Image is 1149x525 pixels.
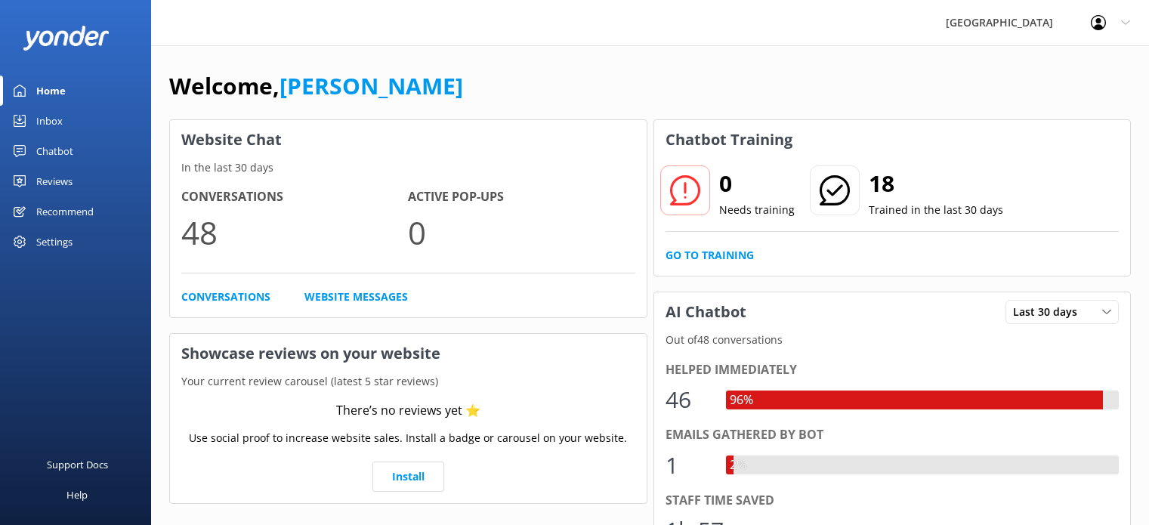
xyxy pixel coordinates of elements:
p: Your current review carousel (latest 5 star reviews) [170,373,647,390]
p: Needs training [719,202,795,218]
div: Emails gathered by bot [666,425,1120,445]
div: There’s no reviews yet ⭐ [336,401,480,421]
span: Last 30 days [1013,304,1086,320]
div: Home [36,76,66,106]
a: Website Messages [304,289,408,305]
div: Settings [36,227,73,257]
p: 0 [408,207,635,258]
a: [PERSON_NAME] [280,70,463,101]
a: Go to Training [666,247,754,264]
div: 46 [666,381,711,418]
div: Inbox [36,106,63,136]
h3: Showcase reviews on your website [170,334,647,373]
h3: Chatbot Training [654,120,804,159]
div: Chatbot [36,136,73,166]
p: Out of 48 conversations [654,332,1131,348]
h2: 18 [869,165,1003,202]
h3: Website Chat [170,120,647,159]
div: Help [66,480,88,510]
div: 2% [726,456,750,475]
h4: Active Pop-ups [408,187,635,207]
h3: AI Chatbot [654,292,758,332]
div: Staff time saved [666,491,1120,511]
div: Recommend [36,196,94,227]
a: Conversations [181,289,270,305]
div: Helped immediately [666,360,1120,380]
h1: Welcome, [169,68,463,104]
div: Reviews [36,166,73,196]
p: Use social proof to increase website sales. Install a badge or carousel on your website. [189,430,627,446]
p: 48 [181,207,408,258]
img: yonder-white-logo.png [23,26,110,51]
h2: 0 [719,165,795,202]
p: Trained in the last 30 days [869,202,1003,218]
a: Install [372,462,444,492]
div: Support Docs [47,449,108,480]
div: 96% [726,391,757,410]
p: In the last 30 days [170,159,647,176]
h4: Conversations [181,187,408,207]
div: 1 [666,447,711,483]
